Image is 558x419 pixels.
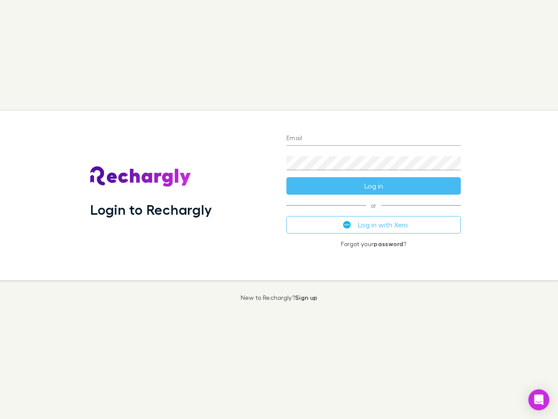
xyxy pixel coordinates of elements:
h1: Login to Rechargly [90,201,212,218]
button: Log in with Xero [286,216,461,234]
div: Open Intercom Messenger [528,389,549,410]
a: Sign up [295,294,317,301]
p: Forgot your ? [286,240,461,247]
a: password [374,240,403,247]
p: New to Rechargly? [241,294,318,301]
img: Xero's logo [343,221,351,229]
img: Rechargly's Logo [90,166,191,187]
button: Log in [286,177,461,195]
